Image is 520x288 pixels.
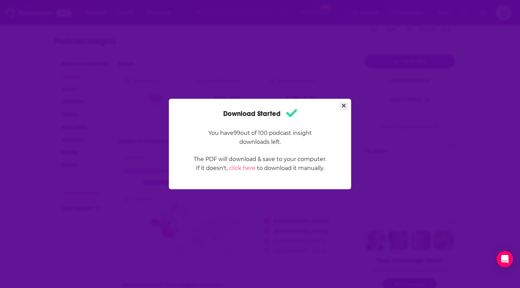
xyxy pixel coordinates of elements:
button: Close [339,102,348,110]
div: Open Intercom Messenger [497,251,513,267]
a: click here [229,165,256,171]
p: The PDF will download & save to your computer. If it doesn't, to download it manually. [193,155,327,173]
h1: Download Started [223,107,297,120]
p: You have 99 out of 100 podcast insight downloads left. [193,129,327,147]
